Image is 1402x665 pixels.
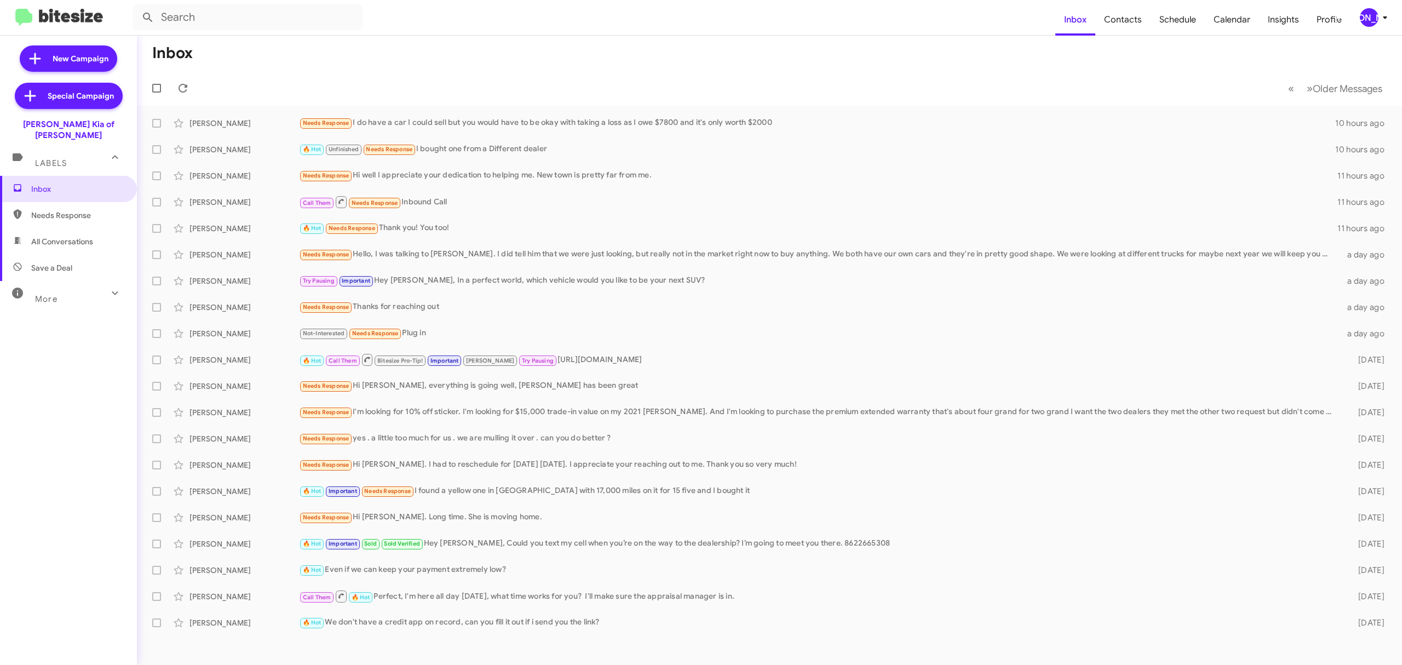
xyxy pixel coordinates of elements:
span: Needs Response [303,119,349,127]
span: Inbox [31,184,124,194]
a: Inbox [1055,4,1095,36]
div: [PERSON_NAME] [189,617,299,628]
div: [PERSON_NAME] [1360,8,1378,27]
button: Previous [1282,77,1301,100]
span: Bitesize Pro-Tip! [377,357,423,364]
span: 🔥 Hot [303,566,321,574]
div: a day ago [1337,276,1393,286]
span: Needs Response [303,435,349,442]
div: [PERSON_NAME] [189,538,299,549]
span: Schedule [1151,4,1205,36]
div: [PERSON_NAME] [189,354,299,365]
span: More [35,294,58,304]
a: Profile [1308,4,1351,36]
span: All Conversations [31,236,93,247]
div: Even if we can keep your payment extremely low? [299,564,1337,576]
div: I bought one from a Different dealer [299,143,1335,156]
a: Calendar [1205,4,1259,36]
span: Needs Response [303,409,349,416]
span: Save a Deal [31,262,72,273]
div: Hi [PERSON_NAME], everything is going well, [PERSON_NAME] has been great [299,380,1337,392]
a: Insights [1259,4,1308,36]
a: New Campaign [20,45,117,72]
a: Special Campaign [15,83,123,109]
div: [DATE] [1337,381,1393,392]
span: Needs Response [303,303,349,311]
div: [DATE] [1337,407,1393,418]
div: [PERSON_NAME] [189,486,299,497]
span: New Campaign [53,53,108,64]
span: 🔥 Hot [303,225,321,232]
div: 10 hours ago [1335,144,1393,155]
span: Needs Response [303,172,349,179]
span: Important [329,488,357,495]
div: 11 hours ago [1337,170,1393,181]
div: Thanks for reaching out [299,301,1337,313]
div: Thank you! You too! [299,222,1337,234]
div: [PERSON_NAME] [189,407,299,418]
div: [DATE] [1337,538,1393,549]
div: [PERSON_NAME] [189,433,299,444]
span: Sold Verified [384,540,420,547]
span: Labels [35,158,67,168]
div: [DATE] [1337,354,1393,365]
span: Needs Response [303,461,349,468]
button: Next [1300,77,1389,100]
span: Needs Response [31,210,124,221]
span: Contacts [1095,4,1151,36]
span: 🔥 Hot [303,540,321,547]
div: [PERSON_NAME] [189,565,299,576]
span: 🔥 Hot [303,619,321,626]
div: [PERSON_NAME] [189,249,299,260]
div: Hey [PERSON_NAME], Could you text my cell when you’re on the way to the dealership? I’m going to ... [299,537,1337,550]
span: « [1288,82,1294,95]
div: Hi [PERSON_NAME]. I had to reschedule for [DATE] [DATE]. I appreciate your reaching out to me. Th... [299,458,1337,471]
div: 11 hours ago [1337,223,1393,234]
div: [PERSON_NAME] [189,328,299,339]
span: Needs Response [303,514,349,521]
span: Needs Response [352,199,398,207]
div: We don't have a credit app on record, can you fill it out if i send you the link? [299,616,1337,629]
div: [URL][DOMAIN_NAME] [299,353,1337,366]
div: Hi [PERSON_NAME]. Long time. She is moving home. [299,511,1337,524]
div: Perfect, I'm here all day [DATE], what time works for you? I'll make sure the appraisal manager i... [299,589,1337,603]
span: Needs Response [364,488,411,495]
span: Not-Interested [303,330,345,337]
div: a day ago [1337,328,1393,339]
div: [DATE] [1337,512,1393,523]
div: [DATE] [1337,591,1393,602]
div: [DATE] [1337,617,1393,628]
span: 🔥 Hot [303,357,321,364]
div: [PERSON_NAME] [189,170,299,181]
span: Sold [364,540,377,547]
div: a day ago [1337,249,1393,260]
div: [PERSON_NAME] [189,276,299,286]
div: [DATE] [1337,486,1393,497]
h1: Inbox [152,44,193,62]
div: [PERSON_NAME] [189,118,299,129]
div: [PERSON_NAME] [189,460,299,471]
div: 11 hours ago [1337,197,1393,208]
span: Call Them [303,594,331,601]
div: yes . a little too much for us . we are mulling it over . can you do better ? [299,432,1337,445]
span: 🔥 Hot [303,488,321,495]
div: Plug in [299,327,1337,340]
div: Hi well I appreciate your dedication to helping me. New town is pretty far from me. [299,169,1337,182]
span: Call Them [329,357,357,364]
span: Special Campaign [48,90,114,101]
div: [PERSON_NAME] [189,223,299,234]
div: [DATE] [1337,460,1393,471]
div: Hello, I was talking to [PERSON_NAME]. I did tell him that we were just looking, but really not i... [299,248,1337,261]
span: Try Pausing [522,357,554,364]
div: [PERSON_NAME] [189,512,299,523]
span: Call Them [303,199,331,207]
div: I found a yellow one in [GEOGRAPHIC_DATA] with 17,000 miles on it for 15 five and I bought it [299,485,1337,497]
span: Try Pausing [303,277,335,284]
div: Hey [PERSON_NAME], In a perfect world, which vehicle would you like to be your next SUV? [299,274,1337,287]
span: Important [342,277,370,284]
span: Unfinished [329,146,359,153]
